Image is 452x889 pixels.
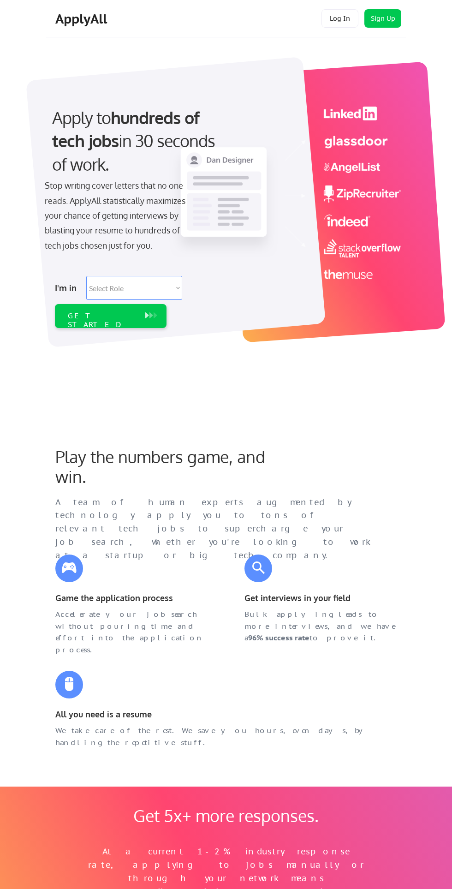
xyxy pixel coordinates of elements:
strong: hundreds of tech jobs [52,107,203,151]
div: Accelerate your job search without pouring time and effort into the application process. [55,609,208,656]
button: Sign Up [364,9,401,28]
button: Log In [321,9,358,28]
div: Get interviews in your field [244,591,397,605]
div: Game the application process [55,591,208,605]
div: We take care of the rest. We save you hours, even days, by handling the repetitive stuff. [55,725,397,748]
div: Apply to in 30 seconds of work. [52,106,230,176]
div: GET STARTED [68,311,136,329]
div: A team of human experts augmented by technology apply you to tons of relevant tech jobs to superc... [55,496,376,562]
div: Get 5x+ more responses. [128,805,324,825]
div: I'm in [55,280,81,295]
div: ApplyAll [55,11,110,27]
div: Play the numbers game, and win. [55,447,280,486]
div: Stop writing cover letters that no one reads. ApplyAll statistically maximizes your chance of get... [45,178,193,253]
strong: 96% success rate [248,633,309,642]
div: Bulk applying leads to more interviews, and we have a to prove it. [244,609,397,644]
div: All you need is a resume [55,708,397,721]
